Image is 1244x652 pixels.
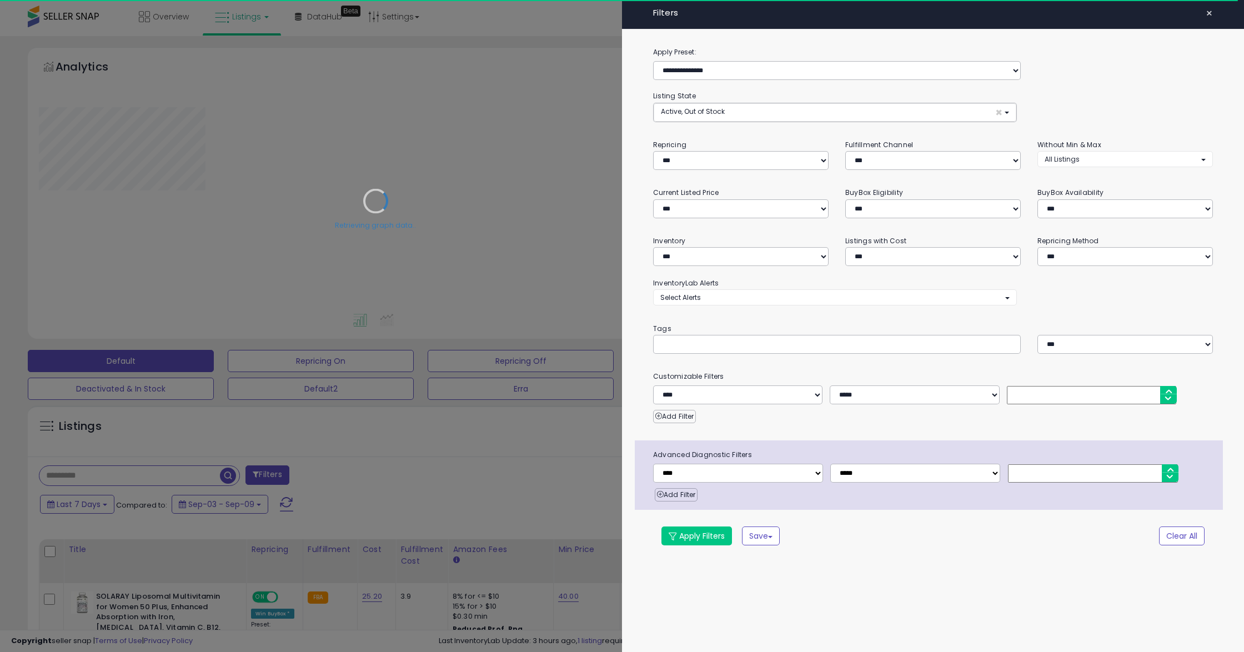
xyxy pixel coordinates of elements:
[845,188,903,197] small: BuyBox Eligibility
[1201,6,1217,21] button: ×
[1045,154,1080,164] span: All Listings
[845,236,906,245] small: Listings with Cost
[742,526,780,545] button: Save
[661,526,732,545] button: Apply Filters
[653,8,1213,18] h4: Filters
[653,289,1017,305] button: Select Alerts
[995,107,1002,118] span: ×
[1037,236,1099,245] small: Repricing Method
[654,103,1016,122] button: Active, Out of Stock ×
[335,220,416,230] div: Retrieving graph data..
[1037,151,1213,167] button: All Listings
[1206,6,1213,21] span: ×
[653,410,696,423] button: Add Filter
[1037,188,1103,197] small: BuyBox Availability
[1037,140,1101,149] small: Without Min & Max
[655,488,698,501] button: Add Filter
[645,323,1221,335] small: Tags
[845,140,913,149] small: Fulfillment Channel
[1159,526,1205,545] button: Clear All
[645,46,1221,58] label: Apply Preset:
[645,449,1223,461] span: Advanced Diagnostic Filters
[645,370,1221,383] small: Customizable Filters
[653,91,696,101] small: Listing State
